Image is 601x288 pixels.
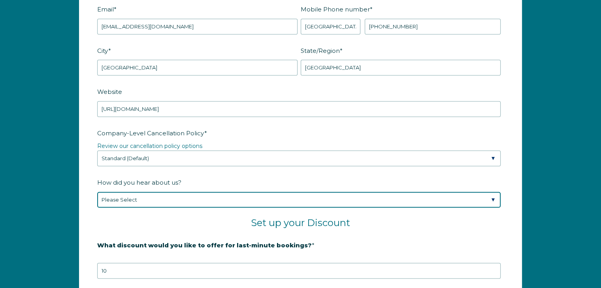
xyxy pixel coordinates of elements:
[97,86,122,98] span: Website
[97,45,108,57] span: City
[97,255,221,262] strong: 20% is recommended, minimum of 10%
[301,3,370,15] span: Mobile Phone number
[97,127,204,139] span: Company-Level Cancellation Policy
[97,241,312,249] strong: What discount would you like to offer for last-minute bookings?
[301,45,340,57] span: State/Region
[97,142,202,150] a: Review our cancellation policy options
[97,176,181,189] span: How did you hear about us?
[97,3,114,15] span: Email
[251,217,350,228] span: Set up your Discount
